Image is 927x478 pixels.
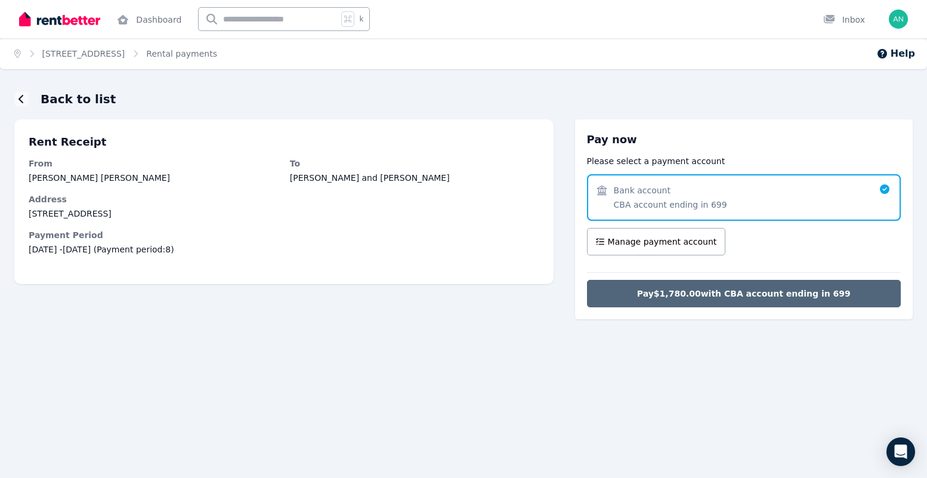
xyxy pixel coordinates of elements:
dd: [PERSON_NAME] [PERSON_NAME] [29,172,278,184]
img: RentBetter [19,10,100,28]
dt: Payment Period [29,229,539,241]
span: [DATE] - [DATE] (Payment period: 8 ) [29,243,539,255]
dd: [PERSON_NAME] and [PERSON_NAME] [290,172,539,184]
a: [STREET_ADDRESS] [42,49,125,58]
div: Inbox [823,14,865,26]
span: k [359,14,363,24]
p: Please select a payment account [587,155,901,167]
span: Rental payments [146,48,217,60]
span: Pay $1,780.00 with CBA account ending in 699 [637,288,851,300]
div: Open Intercom Messenger [886,437,915,466]
dd: [STREET_ADDRESS] [29,208,539,220]
button: Manage payment account [587,228,726,255]
dt: Address [29,193,539,205]
h1: Back to list [41,91,116,107]
button: Pay$1,780.00with CBA account ending in 699 [587,280,901,307]
p: Rent Receipt [29,134,539,150]
h3: Pay now [587,131,901,148]
dt: To [290,158,539,169]
img: Annabelle Commerford [889,10,908,29]
button: Help [876,47,915,61]
span: Manage payment account [608,236,717,248]
span: CBA account ending in 699 [614,199,727,211]
dt: From [29,158,278,169]
span: Bank account [614,184,670,196]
